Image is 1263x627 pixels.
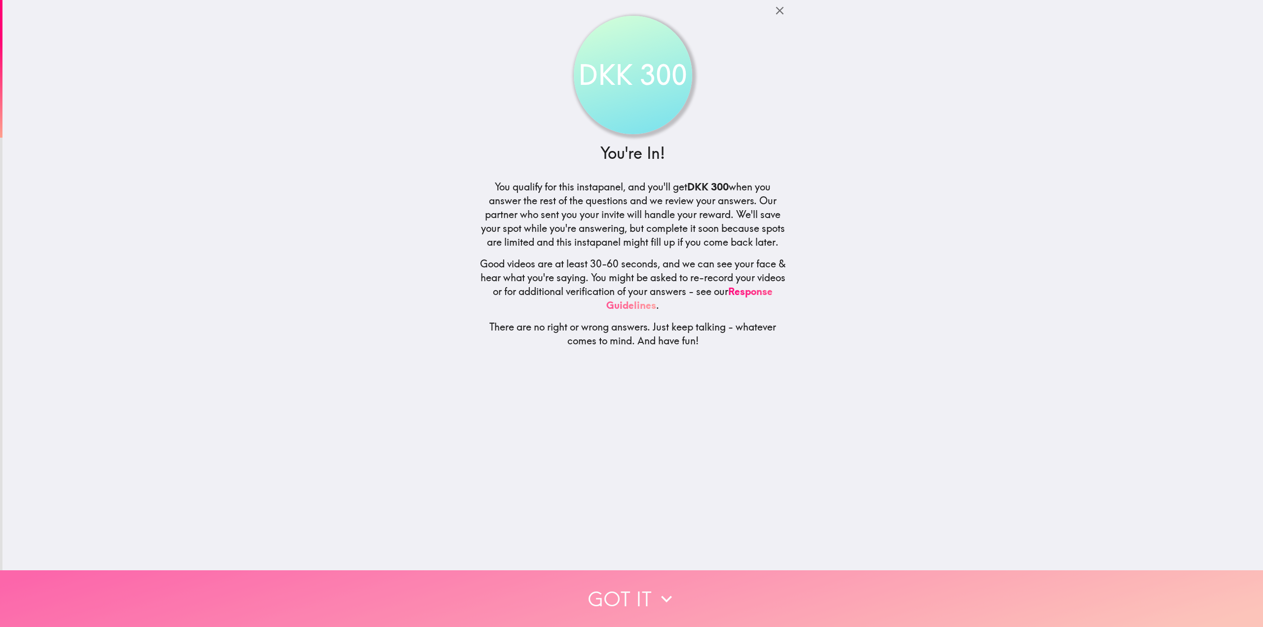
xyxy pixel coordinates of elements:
h5: Good videos are at least 30-60 seconds, and we can see your face & hear what you're saying. You m... [479,257,787,312]
a: Response Guidelines [606,285,773,311]
div: DKK 300 [578,20,688,130]
h5: You qualify for this instapanel, and you'll get when you answer the rest of the questions and we ... [479,180,787,249]
h3: You're In! [479,142,787,164]
h5: There are no right or wrong answers. Just keep talking - whatever comes to mind. And have fun! [479,320,787,348]
b: DKK 300 [687,181,729,193]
